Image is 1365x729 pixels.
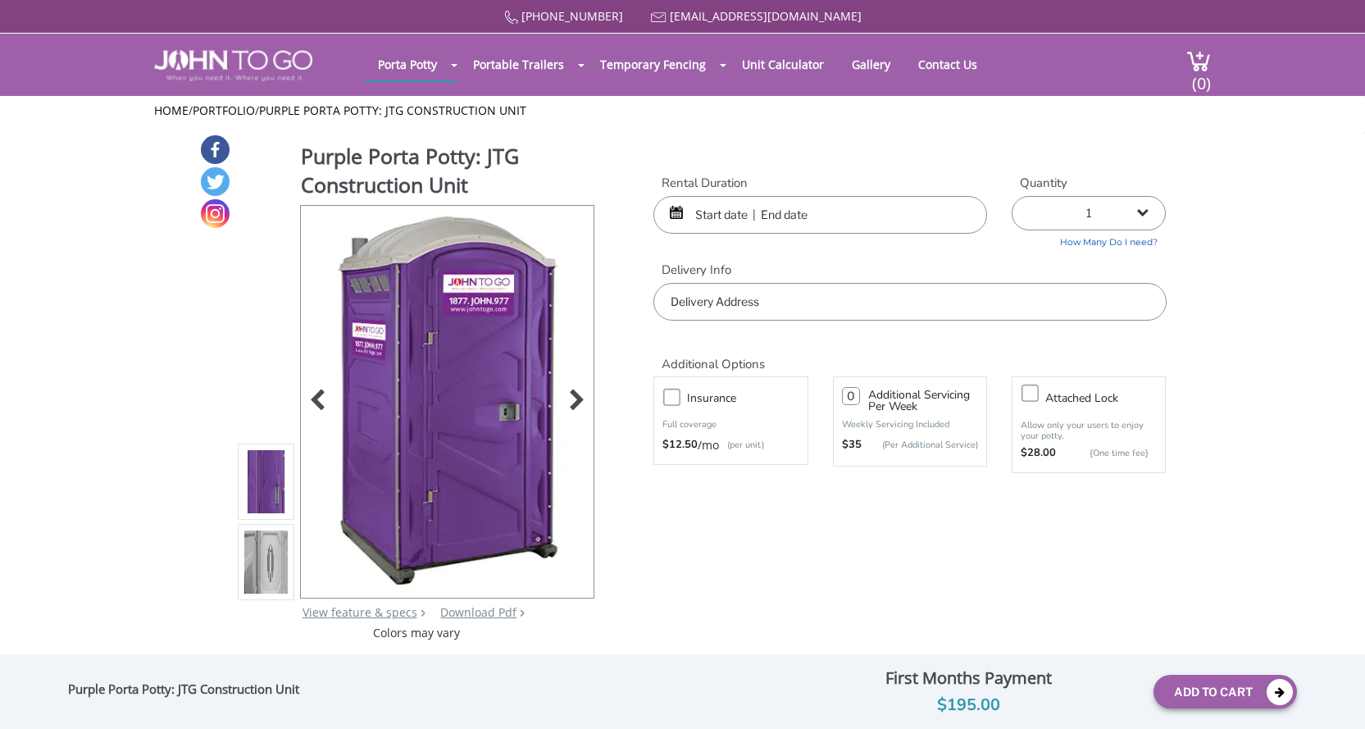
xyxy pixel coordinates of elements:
label: Rental Duration [653,175,987,192]
p: Full coverage [662,417,799,433]
a: View feature & specs [303,604,417,620]
label: Quantity [1012,175,1166,192]
img: JOHN to go [154,50,312,81]
div: First Months Payment [797,664,1141,692]
a: Gallery [839,48,903,80]
a: Unit Calculator [730,48,836,80]
a: [PHONE_NUMBER] [521,8,623,24]
a: Temporary Fencing [588,48,718,80]
p: Allow only your users to enjoy your potty. [1021,420,1157,441]
a: Facebook [201,135,230,164]
a: Home [154,103,189,118]
strong: $35 [842,437,862,453]
a: Download Pdf [440,604,516,620]
a: Portable Trailers [461,48,576,80]
img: Product [244,289,289,675]
a: Contact Us [906,48,990,80]
ul: / / [154,103,1211,119]
a: Porta Potty [366,48,449,80]
div: /mo [662,437,799,453]
input: 0 [842,387,860,405]
button: Add To Cart [1153,675,1297,708]
label: Delivery Info [653,262,1166,279]
div: $195.00 [797,692,1141,718]
input: Start date | End date [653,196,987,234]
a: Instagram [201,199,230,228]
div: Purple Porta Potty: JTG Construction Unit [68,681,307,703]
a: Twitter [201,167,230,196]
strong: $28.00 [1021,445,1056,462]
p: {One time fee} [1064,445,1149,462]
p: (per unit) [719,437,764,453]
h1: Purple Porta Potty: JTG Construction Unit [301,142,596,203]
h3: Attached lock [1045,388,1173,408]
img: right arrow icon [421,609,425,617]
img: Mail [651,12,667,23]
img: chevron.png [520,609,525,617]
img: Product [323,206,571,592]
a: Portfolio [193,103,255,118]
input: Delivery Address [653,283,1166,321]
h3: Insurance [687,388,815,408]
a: Purple Porta Potty: JTG Construction Unit [259,103,526,118]
p: (Per Additional Service) [862,439,978,451]
span: (0) [1191,59,1211,94]
p: Weekly Servicing Included [842,418,978,431]
a: [EMAIL_ADDRESS][DOMAIN_NAME] [670,8,862,24]
a: How Many Do I need? [1012,230,1166,249]
h3: Additional Servicing Per Week [868,390,978,412]
div: Colors may vary [238,625,596,641]
h2: Additional Options [653,337,1166,372]
img: Call [504,11,518,25]
img: cart a [1186,50,1211,72]
strong: $12.50 [662,437,698,453]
